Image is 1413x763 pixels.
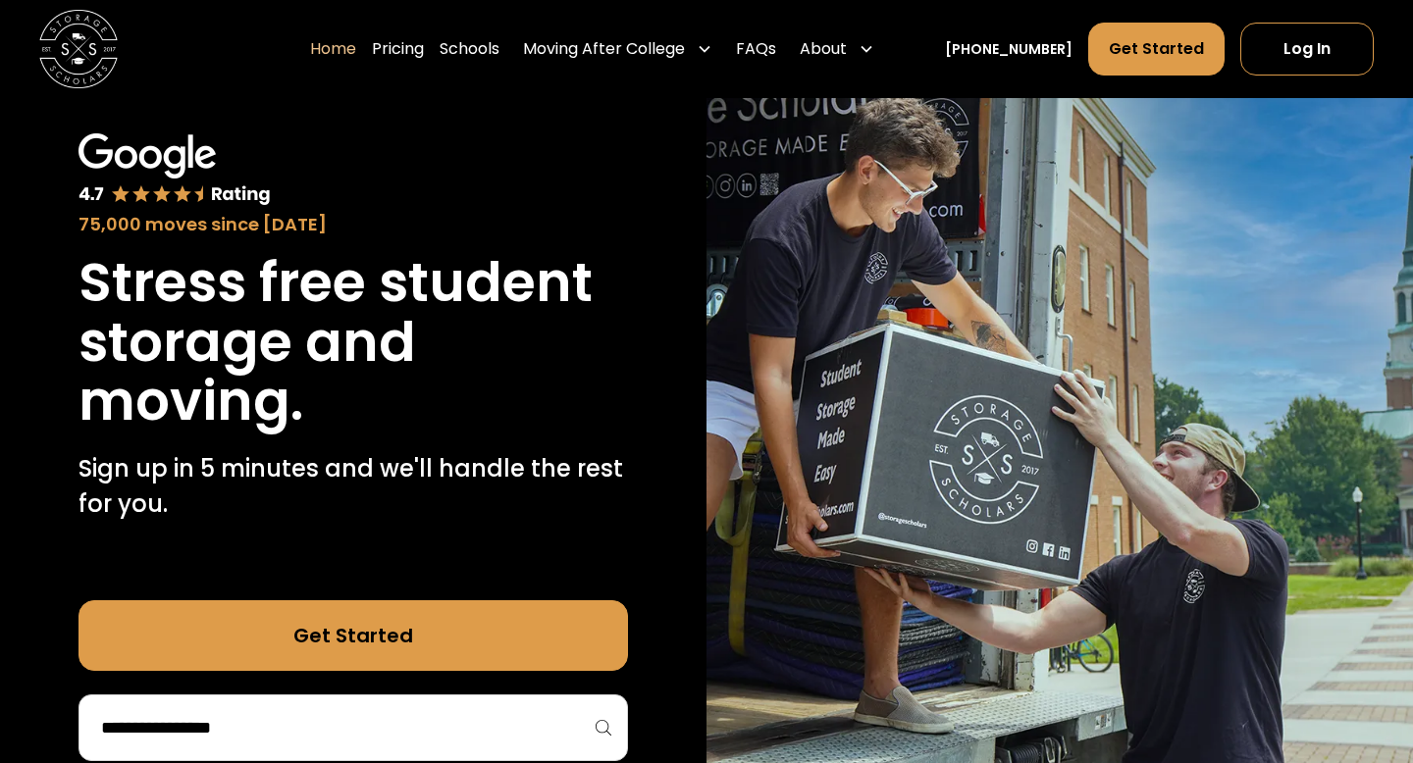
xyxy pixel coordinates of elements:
div: About [800,37,847,61]
img: Google 4.7 star rating [78,133,271,207]
a: Pricing [372,22,424,76]
div: 75,000 moves since [DATE] [78,211,628,237]
div: About [792,22,882,76]
a: Schools [440,22,499,76]
a: Home [310,22,356,76]
img: Storage Scholars main logo [39,10,118,88]
a: FAQs [736,22,776,76]
p: Sign up in 5 minutes and we'll handle the rest for you. [78,451,628,522]
a: Get Started [1088,23,1225,76]
a: Get Started [78,600,628,671]
div: Moving After College [515,22,720,76]
a: [PHONE_NUMBER] [945,39,1073,60]
div: Moving After College [523,37,685,61]
a: home [39,10,118,88]
h1: Stress free student storage and moving. [78,253,628,432]
a: Log In [1240,23,1374,76]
